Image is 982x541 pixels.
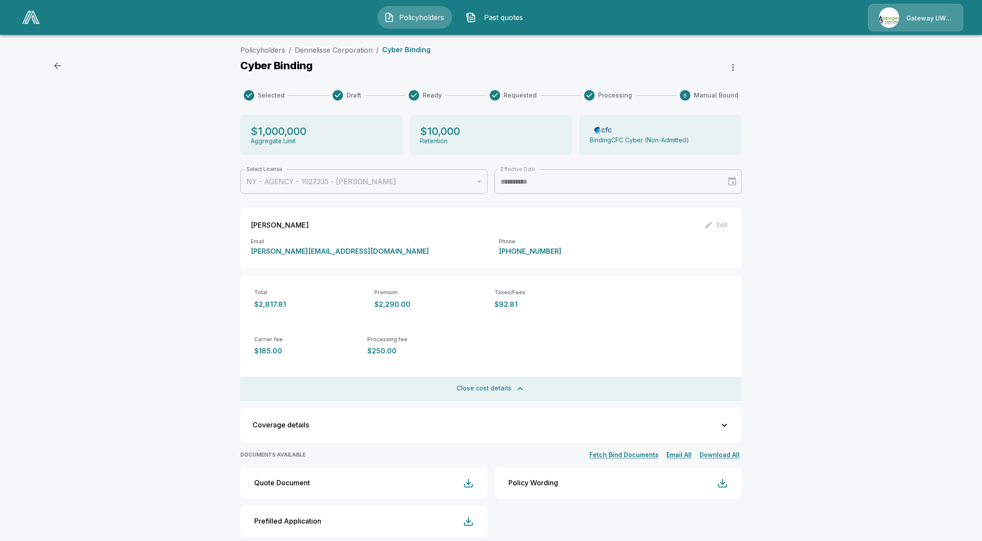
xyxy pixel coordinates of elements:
[499,239,562,244] p: Phone
[508,479,558,487] div: Policy Wording
[254,479,310,487] div: Quote Document
[423,91,442,100] span: Ready
[240,59,313,72] p: Cyber Binding
[398,12,446,23] span: Policyholders
[587,450,661,460] button: Fetch Bind Documents
[367,347,481,355] p: $250.00
[254,517,321,525] div: Prefilled Application
[246,165,282,173] label: Select License
[258,91,285,100] span: Selected
[245,413,736,437] button: Coverage details
[494,300,608,309] p: $92.81
[240,46,285,54] a: Policyholders
[240,452,306,458] p: DOCUMENTS AVAILABLE
[504,91,537,100] span: Requested
[494,467,742,499] button: Policy Wording
[590,126,617,134] img: Carrier Logo
[254,300,367,309] p: $2,817.81
[254,347,367,355] p: $185.00
[240,506,488,537] button: Prefilled Application
[459,6,534,29] button: Past quotes IconPast quotes
[868,4,963,31] a: Agency IconGateway UW dba Apogee
[251,138,296,145] p: Aggregate Limit
[420,125,460,138] p: $10,000
[879,7,899,28] img: Agency Icon
[420,138,447,145] p: Retention
[906,14,952,23] p: Gateway UW dba Apogee
[374,300,488,309] p: $2,290.00
[254,289,367,296] p: Total
[374,289,488,296] p: Premium
[377,6,452,29] button: Policyholders IconPolicyholders
[240,45,430,55] nav: breadcrumb
[697,450,742,460] button: Download All
[251,248,429,255] p: [PERSON_NAME][EMAIL_ADDRESS][DOMAIN_NAME]
[382,46,430,54] p: Cyber Binding
[252,421,719,429] div: Coverage details
[466,12,476,23] img: Past quotes Icon
[22,11,40,24] img: AA Logo
[289,45,291,55] li: /
[346,91,361,100] span: Draft
[240,467,488,499] button: Quote Document
[598,91,632,100] span: Processing
[376,45,379,55] li: /
[367,336,481,343] p: Processing fee
[480,12,528,23] span: Past quotes
[494,289,608,296] p: Taxes/Fees
[683,92,687,99] text: 6
[295,46,373,54] a: Dennelisse Corporation
[590,137,689,144] p: Binding CFC Cyber (Non-Admitted)
[254,336,367,343] p: Carrier fee
[251,239,429,244] p: Email
[240,169,488,194] div: NY - AGENCY - 1027335 - [PERSON_NAME]
[384,12,394,23] img: Policyholders Icon
[501,165,535,173] label: Effective Date
[251,222,309,228] p: [PERSON_NAME]
[251,125,306,138] p: $1,000,000
[499,248,562,255] p: [PHONE_NUMBER]
[664,450,694,460] button: Email All
[240,376,742,401] button: Close cost details
[694,91,738,100] span: Manual Bound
